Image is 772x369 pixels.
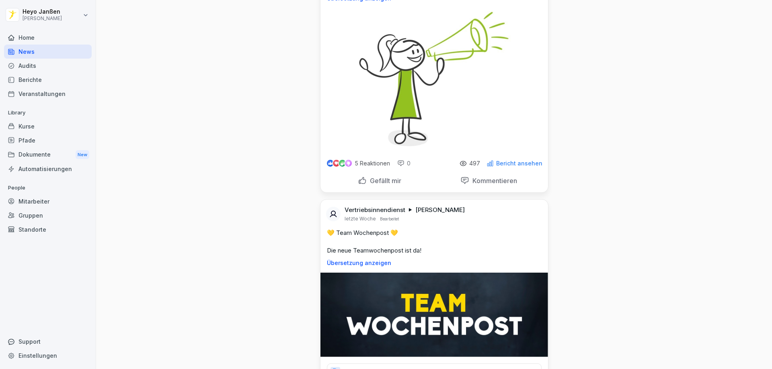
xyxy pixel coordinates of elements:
p: Heyo Janßen [23,8,62,15]
a: Einstellungen [4,349,92,363]
a: Automatisierungen [4,162,92,176]
a: DokumenteNew [4,147,92,162]
a: Audits [4,59,92,73]
a: Mitarbeiter [4,194,92,208]
div: Dokumente [4,147,92,162]
p: 💛 Team Wochenpost 💛 Die neue Teamwochenpost ist da! [327,228,542,255]
a: Gruppen [4,208,92,222]
img: inspiring [345,160,352,167]
p: Library [4,106,92,119]
a: Standorte [4,222,92,236]
div: 0 [397,159,411,167]
a: Home [4,31,92,45]
p: Bericht ansehen [496,160,542,167]
div: New [76,150,89,159]
a: Berichte [4,73,92,87]
p: [PERSON_NAME] [23,16,62,21]
p: Vertriebsinnendienst [345,206,405,214]
a: Veranstaltungen [4,87,92,101]
p: 5 Reaktionen [355,160,390,167]
img: like [327,160,333,167]
p: People [4,181,92,194]
a: Pfade [4,133,92,147]
p: Übersetzung anzeigen [327,260,542,266]
p: letzte Woche [345,216,376,222]
img: love [333,160,339,166]
p: Kommentieren [469,177,517,185]
p: Bearbeitet [380,216,399,222]
p: [PERSON_NAME] [415,206,465,214]
a: News [4,45,92,59]
a: Kurse [4,119,92,133]
div: Support [4,334,92,349]
p: Gefällt mir [367,177,401,185]
p: 497 [469,160,480,167]
img: khk1kv38m7cuar4h1xtzxcv9.png [320,273,548,357]
img: oabnbim72a5qg3ncnng62svm.png [357,8,511,151]
img: celebrate [339,160,346,167]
